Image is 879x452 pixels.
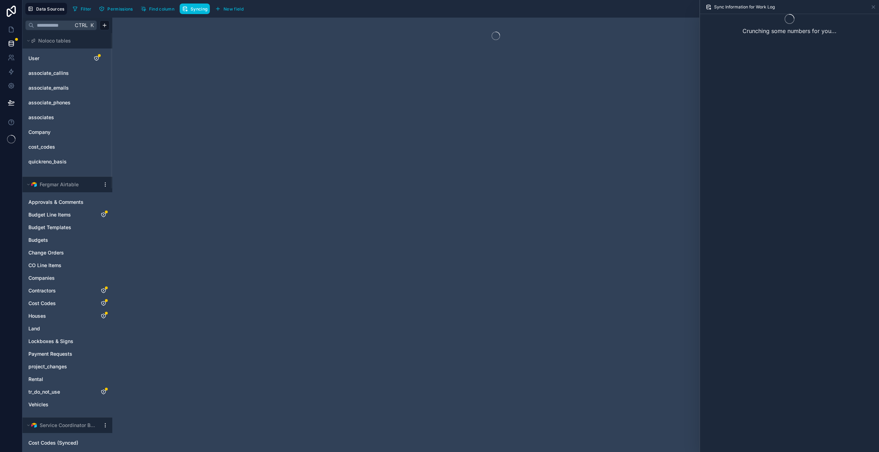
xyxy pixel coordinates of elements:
span: Data Sources [36,6,65,12]
span: Service Coordinator Base [40,422,96,429]
a: associates [28,114,85,121]
a: Vehicles [28,401,92,408]
div: Vehicles [25,399,109,410]
a: CO Line Items [28,262,92,269]
button: Syncing [180,4,210,14]
span: Filter [81,6,92,12]
button: Filter [70,4,94,14]
span: Land [28,325,40,332]
div: associate_callins [25,67,109,79]
div: Company [25,127,109,138]
span: Crunching some numbers for you... [743,27,837,35]
span: Company [28,129,51,136]
span: cost_codes [28,143,55,150]
a: Budgets [28,237,92,244]
a: associate_callins [28,70,85,77]
div: associate_phones [25,97,109,108]
a: Cost Codes [28,300,92,307]
button: Airtable LogoService Coordinator Base [25,420,100,430]
span: Budgets [28,237,48,244]
a: Cost Codes (Synced) [28,439,92,446]
button: Data Sources [25,3,67,15]
a: project_changes [28,363,92,370]
span: Approvals & Comments [28,199,84,206]
button: Noloco tables [25,36,105,46]
a: Company [28,129,85,136]
a: Houses [28,312,92,319]
a: associate_phones [28,99,85,106]
span: tr_do_not_use [28,388,60,395]
div: Budget Line Items [25,209,109,220]
span: Rental [28,376,43,383]
span: New field [224,6,244,12]
span: Fergmar Airtable [40,181,79,188]
span: associate_phones [28,99,71,106]
span: associate_emails [28,84,69,91]
div: quickreno_basis [25,156,109,167]
a: Permissions [96,4,138,14]
div: associate_emails [25,82,109,93]
span: associates [28,114,54,121]
span: Budget Templates [28,224,71,231]
a: Companies [28,275,92,282]
span: User [28,55,39,62]
div: Payment Requests [25,348,109,360]
div: CO Line Items [25,260,109,271]
img: Airtable Logo [31,422,37,428]
a: Rental [28,376,92,383]
span: Houses [28,312,46,319]
span: quickreno_basis [28,158,67,165]
span: Noloco tables [38,37,71,44]
span: Payment Requests [28,350,72,357]
a: Payment Requests [28,350,92,357]
span: project_changes [28,363,67,370]
a: Budget Line Items [28,211,92,218]
div: Cost Codes (Synced) [25,437,109,448]
span: associate_callins [28,70,69,77]
span: Permissions [107,6,133,12]
span: Syncing [191,6,207,12]
span: Sync Information for Work Log [714,4,775,10]
span: Ctrl [74,21,88,30]
button: Airtable LogoFergmar Airtable [25,180,100,189]
button: Find column [138,4,177,14]
div: associates [25,112,109,123]
div: Budgets [25,234,109,246]
a: quickreno_basis [28,158,85,165]
div: User [25,53,109,64]
span: K [89,23,94,28]
div: tr_do_not_use [25,386,109,398]
span: CO Line Items [28,262,61,269]
a: tr_do_not_use [28,388,92,395]
span: Companies [28,275,55,282]
a: associate_emails [28,84,85,91]
a: cost_codes [28,143,85,150]
div: Budget Templates [25,222,109,233]
a: Syncing [180,4,213,14]
div: Houses [25,310,109,322]
a: Approvals & Comments [28,199,92,206]
div: cost_codes [25,141,109,153]
span: Lockboxes & Signs [28,338,73,345]
a: User [28,55,85,62]
span: Contractors [28,287,56,294]
div: Approvals & Comments [25,196,109,208]
div: Land [25,323,109,334]
div: Rental [25,374,109,385]
span: Cost Codes (Synced) [28,439,78,446]
a: Change Orders [28,249,92,256]
div: Lockboxes & Signs [25,336,109,347]
button: Permissions [96,4,135,14]
span: Vehicles [28,401,48,408]
button: New field [213,4,246,14]
a: Contractors [28,287,92,294]
span: Change Orders [28,249,64,256]
div: Cost Codes [25,298,109,309]
div: Change Orders [25,247,109,258]
span: Budget Line Items [28,211,71,218]
div: project_changes [25,361,109,372]
img: Airtable Logo [31,182,37,187]
a: Land [28,325,92,332]
a: Budget Templates [28,224,92,231]
span: Cost Codes [28,300,56,307]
